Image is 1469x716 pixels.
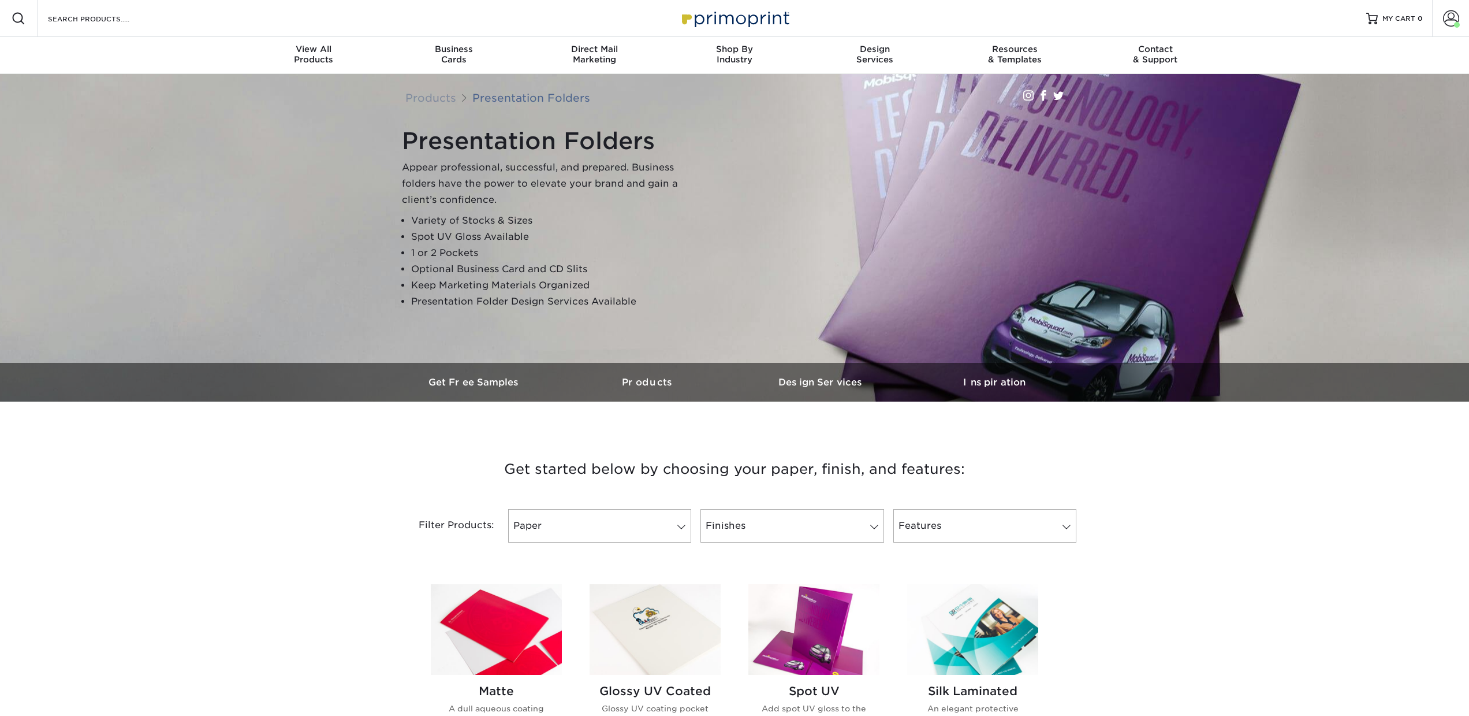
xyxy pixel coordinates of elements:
a: View AllProducts [244,37,384,74]
li: Optional Business Card and CD Slits [411,261,691,277]
img: Spot UV Presentation Folders [748,584,879,675]
p: Appear professional, successful, and prepared. Business folders have the power to elevate your br... [402,159,691,208]
h3: Inspiration [908,377,1081,388]
li: 1 or 2 Pockets [411,245,691,261]
a: Features [893,509,1076,543]
div: Services [804,44,945,65]
h2: Glossy UV Coated [590,684,721,698]
span: Shop By [665,44,805,54]
h3: Get Free Samples [388,377,561,388]
img: Primoprint [677,6,792,31]
img: Matte Presentation Folders [431,584,562,675]
span: MY CART [1382,14,1415,24]
h3: Design Services [734,377,908,388]
div: Cards [384,44,524,65]
div: Filter Products: [388,509,504,543]
div: Products [244,44,384,65]
h2: Matte [431,684,562,698]
h1: Presentation Folders [402,127,691,155]
a: Products [405,91,456,104]
a: Paper [508,509,691,543]
li: Variety of Stocks & Sizes [411,213,691,229]
span: 0 [1418,14,1423,23]
a: Design Services [734,363,908,402]
img: Silk Laminated Presentation Folders [907,584,1038,675]
span: Business [384,44,524,54]
a: Inspiration [908,363,1081,402]
a: Presentation Folders [472,91,590,104]
div: Marketing [524,44,665,65]
a: Contact& Support [1085,37,1225,74]
a: Resources& Templates [945,37,1085,74]
span: Contact [1085,44,1225,54]
h2: Spot UV [748,684,879,698]
img: Glossy UV Coated Presentation Folders [590,584,721,675]
h2: Silk Laminated [907,684,1038,698]
a: Finishes [700,509,883,543]
li: Keep Marketing Materials Organized [411,277,691,294]
li: Spot UV Gloss Available [411,229,691,245]
div: & Templates [945,44,1085,65]
div: Industry [665,44,805,65]
h3: Products [561,377,734,388]
span: Design [804,44,945,54]
a: Products [561,363,734,402]
a: Shop ByIndustry [665,37,805,74]
li: Presentation Folder Design Services Available [411,294,691,310]
input: SEARCH PRODUCTS..... [47,12,159,25]
a: Direct MailMarketing [524,37,665,74]
div: & Support [1085,44,1225,65]
h3: Get started below by choosing your paper, finish, and features: [397,443,1072,495]
span: Resources [945,44,1085,54]
a: DesignServices [804,37,945,74]
span: View All [244,44,384,54]
a: Get Free Samples [388,363,561,402]
a: BusinessCards [384,37,524,74]
span: Direct Mail [524,44,665,54]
